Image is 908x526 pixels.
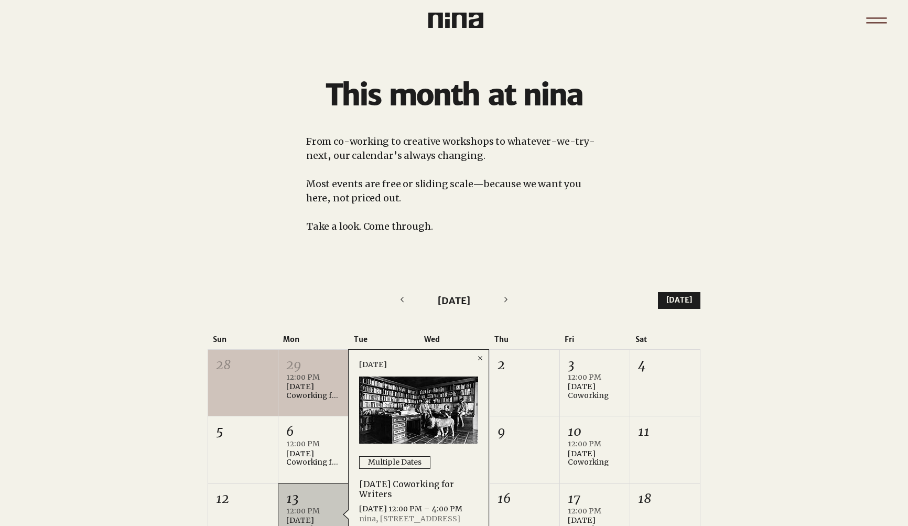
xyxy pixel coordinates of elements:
span: From co-working to creative workshops to whatever-we-try-next, our calendar’s always changing. [306,135,595,162]
span: Take a look. Come through. [306,220,433,232]
span: Most events are free or sliding scale—because we want you here, not priced out. [306,178,581,204]
div: [DATE] Coworking [568,449,622,467]
div: Fri [559,335,630,344]
span: This month at nina [326,77,582,113]
div: 11 [638,423,692,441]
div: 29 [286,356,340,374]
div: 10 [568,423,622,441]
div: Sun [208,335,278,344]
div: 5 [216,423,270,441]
button: Previous month [395,292,409,309]
button: Menu [860,4,892,36]
div: 12:00 PM [286,439,340,449]
div: Multiple Dates [368,457,421,468]
div: 28 [216,356,270,374]
div: 12:00 PM [568,372,622,383]
div: 17 [568,490,622,508]
div: 12 [216,490,270,508]
div: nina, [STREET_ADDRESS] [359,514,478,524]
div: Wed [419,335,489,344]
div: Sat [630,335,700,344]
div: Tue [349,335,419,344]
div: 12:00 PM [568,439,622,449]
img: Monday Coworking for Writers [359,377,478,444]
div: 9 [498,423,552,441]
div: 16 [498,490,552,508]
div: 6 [286,423,340,441]
div: [DATE] [359,359,387,370]
div: [DATE] Coworking for Writers [286,382,340,400]
div: 18 [638,490,692,508]
a: [DATE] Coworking for Writers [359,479,454,500]
div: 12:00 PM [568,506,622,517]
div: [DATE] 12:00 PM – 4:00 PM [359,504,478,514]
div: 13 [286,490,340,508]
div: [DATE] [409,294,500,308]
img: Nina Logo CMYK_Charcoal.png [428,13,483,28]
div: [DATE] Coworking [568,382,622,400]
div: Mon [278,335,348,344]
div: 4 [638,356,692,374]
div: 12:00 PM [286,506,340,517]
nav: Site [860,4,892,36]
button: [DATE] [658,292,700,309]
div: 2 [498,356,552,374]
div: Thu [489,335,559,344]
div: 12:00 PM [286,372,340,383]
button: Next month [499,292,513,309]
div: [DATE] Coworking for Writers [286,449,340,467]
div: 3 [568,356,622,374]
div: Close [476,354,484,364]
